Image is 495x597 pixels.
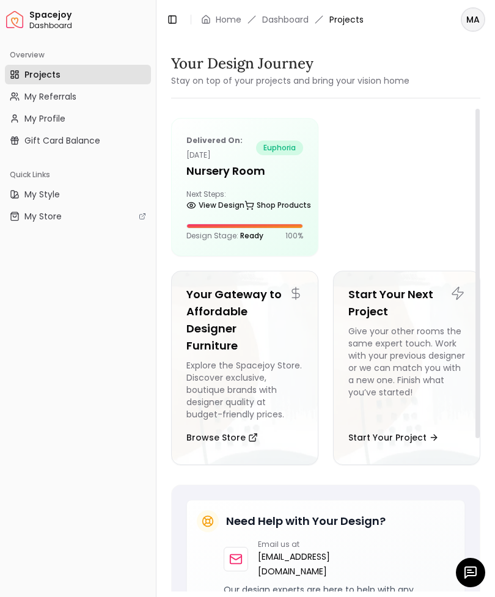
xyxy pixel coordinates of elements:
[201,13,364,26] nav: breadcrumb
[5,45,151,65] div: Overview
[5,65,151,84] a: Projects
[186,197,244,214] a: View Design
[5,109,151,128] a: My Profile
[240,230,263,241] span: Ready
[24,112,65,125] span: My Profile
[216,13,241,26] a: Home
[186,135,243,145] b: Delivered on:
[258,549,330,579] a: [EMAIL_ADDRESS][DOMAIN_NAME]
[462,9,484,31] span: MA
[186,231,263,241] p: Design Stage:
[186,359,303,420] div: Explore the Spacejoy Store. Discover exclusive, boutique brands with designer quality at budget-f...
[5,87,151,106] a: My Referrals
[5,131,151,150] a: Gift Card Balance
[256,141,303,155] span: euphoria
[329,13,364,26] span: Projects
[171,54,409,73] h3: Your Design Journey
[29,21,151,31] span: Dashboard
[226,513,386,530] h5: Need Help with Your Design?
[186,425,258,450] button: Browse Store
[24,134,100,147] span: Gift Card Balance
[186,163,303,180] h5: Nursery Room
[24,68,61,81] span: Projects
[461,7,485,32] button: MA
[285,231,303,241] p: 100 %
[5,207,151,226] a: My Store
[5,185,151,204] a: My Style
[6,11,23,28] a: Spacejoy
[348,325,465,420] div: Give your other rooms the same expert touch. Work with your previous designer or we can match you...
[258,540,330,549] p: Email us at
[348,286,465,320] h5: Start Your Next Project
[6,11,23,28] img: Spacejoy Logo
[244,197,311,214] a: Shop Products
[186,286,303,354] h5: Your Gateway to Affordable Designer Furniture
[171,271,318,465] a: Your Gateway to Affordable Designer FurnitureExplore the Spacejoy Store. Discover exclusive, bout...
[5,165,151,185] div: Quick Links
[24,188,60,200] span: My Style
[348,425,439,450] button: Start Your Project
[186,189,303,214] div: Next Steps:
[24,210,62,222] span: My Store
[24,90,76,103] span: My Referrals
[186,133,256,163] p: [DATE]
[171,75,409,87] small: Stay on top of your projects and bring your vision home
[262,13,309,26] a: Dashboard
[333,271,480,465] a: Start Your Next ProjectGive your other rooms the same expert touch. Work with your previous desig...
[29,10,151,21] span: Spacejoy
